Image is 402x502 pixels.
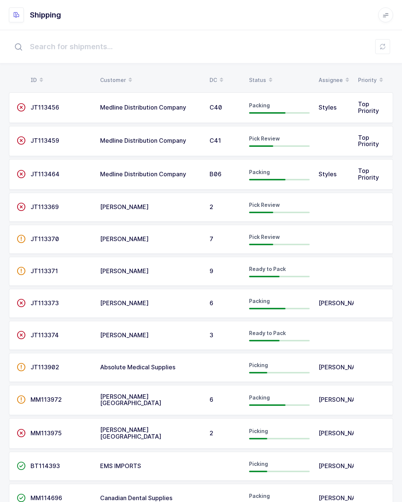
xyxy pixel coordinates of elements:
[249,493,270,499] span: Packing
[210,396,213,403] span: 6
[31,299,59,307] span: JT113373
[319,363,367,371] span: [PERSON_NAME]
[17,331,26,339] span: 
[100,299,149,307] span: [PERSON_NAME]
[30,9,61,21] h1: Shipping
[100,462,141,470] span: EMS IMPORTS
[31,203,59,211] span: JT113369
[319,104,336,111] span: Styles
[319,429,367,437] span: [PERSON_NAME]
[17,170,26,178] span: 
[17,462,26,470] span: 
[210,429,213,437] span: 2
[31,74,91,86] div: ID
[249,266,286,272] span: Ready to Pack
[249,74,310,86] div: Status
[31,104,59,111] span: JT113456
[17,203,26,211] span: 
[17,137,26,144] span: 
[17,235,26,243] span: 
[31,462,60,470] span: BT114393
[319,396,367,403] span: [PERSON_NAME]
[100,104,186,111] span: Medline Distribution Company
[17,494,26,502] span: 
[210,299,213,307] span: 6
[17,363,26,371] span: 
[17,396,26,403] span: 
[249,394,270,401] span: Packing
[249,362,268,368] span: Picking
[249,428,268,434] span: Picking
[358,74,386,86] div: Priority
[249,298,270,304] span: Packing
[31,137,59,144] span: JT113459
[31,396,62,403] span: MM113972
[249,234,280,240] span: Pick Review
[210,137,221,144] span: C41
[100,267,149,275] span: [PERSON_NAME]
[249,330,286,336] span: Ready to Pack
[100,331,149,339] span: [PERSON_NAME]
[31,363,59,371] span: JT113902
[319,462,367,470] span: [PERSON_NAME]
[100,363,175,371] span: Absolute Medical Supplies
[319,170,336,178] span: Styles
[210,203,213,211] span: 2
[100,137,186,144] span: Medline Distribution Company
[17,429,26,437] span: 
[358,167,379,181] span: Top Priority
[17,104,26,111] span: 
[31,429,62,437] span: MM113975
[31,494,62,502] span: MM114696
[17,267,26,275] span: 
[100,235,149,243] span: [PERSON_NAME]
[100,494,172,502] span: Canadian Dental Supplies
[319,74,349,86] div: Assignee
[249,102,270,108] span: Packing
[100,426,162,440] span: [PERSON_NAME] [GEOGRAPHIC_DATA]
[210,331,213,339] span: 3
[100,74,201,86] div: Customer
[100,203,149,211] span: [PERSON_NAME]
[210,267,213,275] span: 9
[210,235,213,243] span: 7
[31,267,58,275] span: JT113371
[358,134,379,148] span: Top Priority
[17,299,26,307] span: 
[9,35,393,59] input: Search for shipments...
[319,299,367,307] span: [PERSON_NAME]
[358,100,379,114] span: Top Priority
[100,393,162,407] span: [PERSON_NAME] [GEOGRAPHIC_DATA]
[210,170,221,178] span: B06
[210,74,240,86] div: DC
[249,202,280,208] span: Pick Review
[319,494,367,502] span: [PERSON_NAME]
[31,235,59,243] span: JT113370
[31,331,59,339] span: JT113374
[249,135,280,142] span: Pick Review
[249,461,268,467] span: Picking
[100,170,186,178] span: Medline Distribution Company
[210,104,222,111] span: C40
[31,170,60,178] span: JT113464
[249,169,270,175] span: Packing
